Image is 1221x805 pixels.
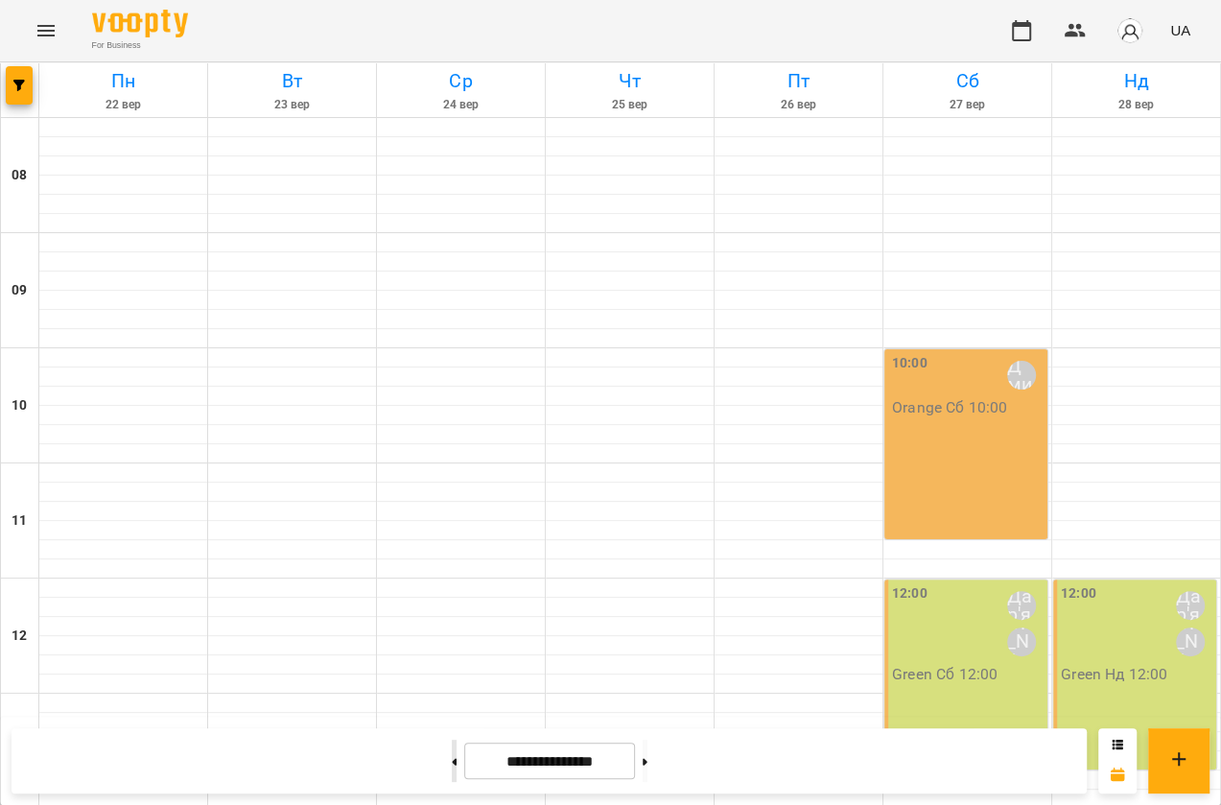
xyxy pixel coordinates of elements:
[717,96,880,114] h6: 26 вер
[1162,12,1198,48] button: UA
[380,66,542,96] h6: Ср
[1176,591,1205,620] div: Дар'я
[892,666,998,682] p: Green Сб 12:00
[886,66,1048,96] h6: Сб
[92,39,188,52] span: For Business
[12,165,27,186] h6: 08
[211,66,373,96] h6: Вт
[1061,583,1096,604] label: 12:00
[1055,66,1217,96] h6: Нд
[886,96,1048,114] h6: 27 вер
[42,96,204,114] h6: 22 вер
[12,510,27,532] h6: 11
[892,399,1007,415] p: Orange Сб 10:00
[1007,361,1036,390] div: Скок Дмитро
[42,66,204,96] h6: Пн
[1061,666,1167,682] p: Green Нд 12:00
[380,96,542,114] h6: 24 вер
[211,96,373,114] h6: 23 вер
[12,626,27,647] h6: 12
[1007,591,1036,620] div: Дар'я
[1055,96,1217,114] h6: 28 вер
[549,66,711,96] h6: Чт
[1007,627,1036,656] div: Максим
[892,353,927,374] label: 10:00
[1170,20,1190,40] span: UA
[23,8,69,54] button: Menu
[92,10,188,37] img: Voopty Logo
[549,96,711,114] h6: 25 вер
[1176,627,1205,656] div: Максим
[717,66,880,96] h6: Пт
[12,395,27,416] h6: 10
[12,280,27,301] h6: 09
[1116,17,1143,44] img: avatar_s.png
[892,583,927,604] label: 12:00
